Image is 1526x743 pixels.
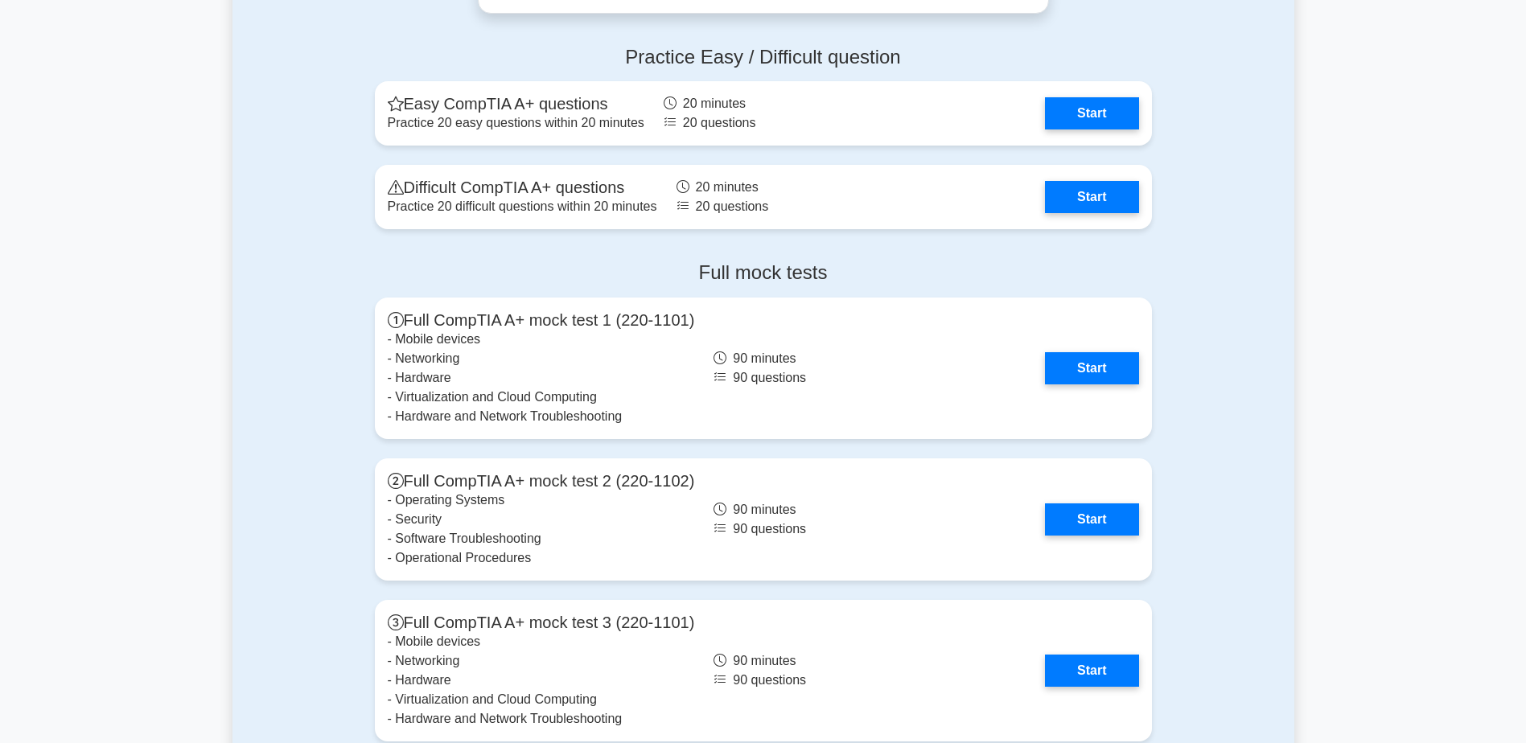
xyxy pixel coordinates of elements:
a: Start [1045,97,1138,129]
h4: Full mock tests [375,261,1152,285]
a: Start [1045,503,1138,536]
a: Start [1045,352,1138,384]
a: Start [1045,655,1138,687]
a: Start [1045,181,1138,213]
h4: Practice Easy / Difficult question [375,46,1152,69]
